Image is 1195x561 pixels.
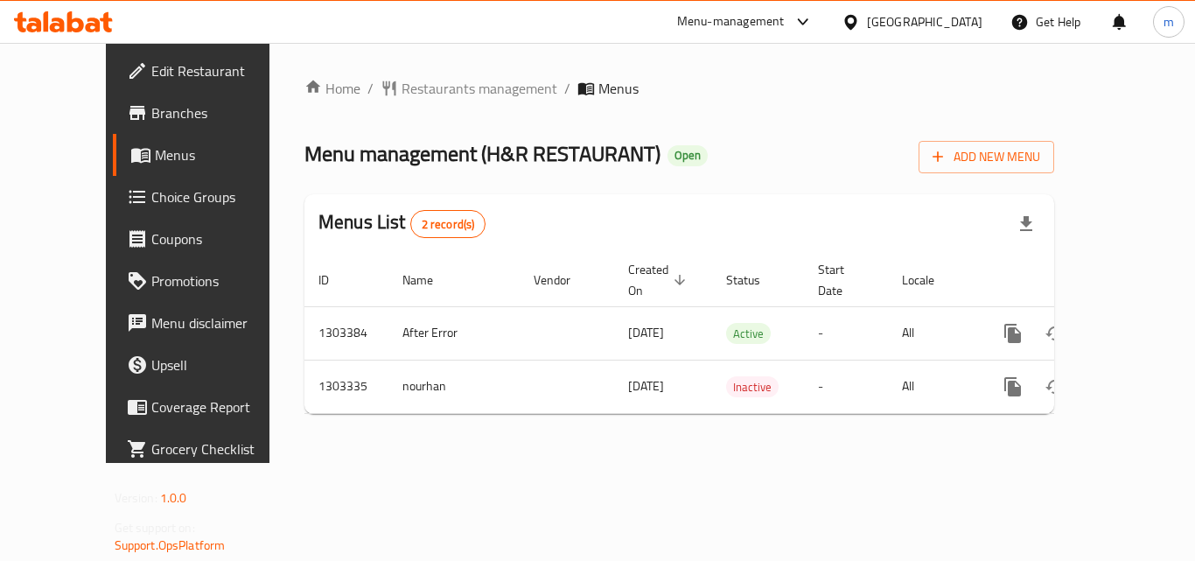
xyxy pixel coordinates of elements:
td: nourhan [388,360,520,413]
span: 2 record(s) [411,216,486,233]
span: Open [667,148,708,163]
span: Coverage Report [151,396,291,417]
span: Get support on: [115,516,195,539]
a: Home [304,78,360,99]
a: Coupons [113,218,305,260]
a: Promotions [113,260,305,302]
h2: Menus List [318,209,486,238]
span: m [1164,12,1174,32]
span: Status [726,270,783,291]
span: Promotions [151,270,291,291]
span: Vendor [534,270,593,291]
a: Branches [113,92,305,134]
span: Branches [151,102,291,123]
a: Upsell [113,344,305,386]
div: Menu-management [677,11,785,32]
div: Inactive [726,376,779,397]
span: Name [402,270,456,291]
span: Active [726,324,771,344]
button: Add New Menu [919,141,1054,173]
a: Restaurants management [381,78,557,99]
span: Add New Menu [933,146,1040,168]
li: / [564,78,570,99]
span: Menus [598,78,639,99]
button: Change Status [1034,366,1076,408]
a: Menus [113,134,305,176]
td: - [804,306,888,360]
span: Created On [628,259,691,301]
a: Coverage Report [113,386,305,428]
span: Upsell [151,354,291,375]
span: Grocery Checklist [151,438,291,459]
button: Change Status [1034,312,1076,354]
a: Grocery Checklist [113,428,305,470]
span: [DATE] [628,375,664,397]
th: Actions [978,254,1174,307]
td: All [888,360,978,413]
span: Coupons [151,228,291,249]
td: - [804,360,888,413]
span: Menu management ( H&R RESTAURANT ) [304,134,660,173]
td: All [888,306,978,360]
li: / [367,78,374,99]
span: Inactive [726,377,779,397]
button: more [992,366,1034,408]
div: Open [667,145,708,166]
span: Menus [155,144,291,165]
span: Locale [902,270,957,291]
nav: breadcrumb [304,78,1054,99]
a: Support.OpsPlatform [115,534,226,557]
div: [GEOGRAPHIC_DATA] [867,12,982,32]
a: Edit Restaurant [113,50,305,92]
td: 1303335 [304,360,388,413]
span: Edit Restaurant [151,60,291,81]
div: Active [726,323,771,344]
span: Menu disclaimer [151,312,291,333]
button: more [992,312,1034,354]
table: enhanced table [304,254,1174,414]
span: ID [318,270,352,291]
a: Choice Groups [113,176,305,218]
div: Export file [1005,203,1047,245]
td: 1303384 [304,306,388,360]
span: Version: [115,487,157,509]
span: 1.0.0 [160,487,187,509]
span: Choice Groups [151,186,291,207]
td: After Error [388,306,520,360]
a: Menu disclaimer [113,302,305,344]
span: [DATE] [628,321,664,344]
span: Restaurants management [402,78,557,99]
span: Start Date [818,259,867,301]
